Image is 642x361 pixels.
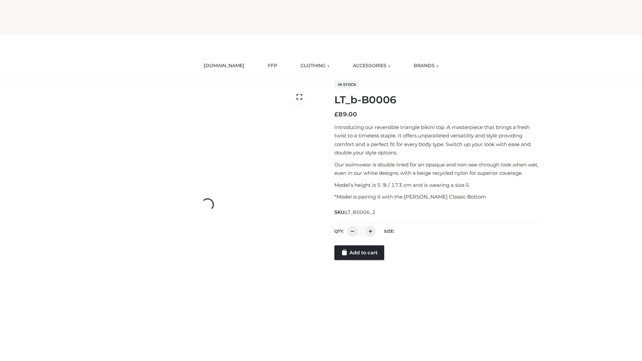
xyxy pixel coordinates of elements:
p: Introducing our reversible triangle bikini top. A masterpiece that brings a fresh twist to a time... [334,123,543,157]
a: CLOTHING [296,58,334,73]
span: £ [334,111,338,118]
p: Model’s height is 5 ‘8 / 173 cm and is wearing a size S. [334,181,543,190]
span: LT_B0006_2 [345,209,376,215]
a: BRANDS [409,58,443,73]
a: Add to cart [334,245,384,260]
p: *Model is pairing it with the [PERSON_NAME] Classic Bottom [334,193,543,201]
span: SKU: [334,208,376,216]
a: [DOMAIN_NAME] [199,58,249,73]
label: Size: [384,229,394,234]
h1: LT_b-B0006 [334,94,543,106]
bdi: 89.00 [334,111,357,118]
label: QTY: [334,229,344,234]
a: ACCESSORIES [348,58,395,73]
span: In stock [334,81,359,89]
a: FFP [263,58,282,73]
p: Our swimwear is double lined for an opaque and non-see-through look when wet, even in our white d... [334,160,543,177]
